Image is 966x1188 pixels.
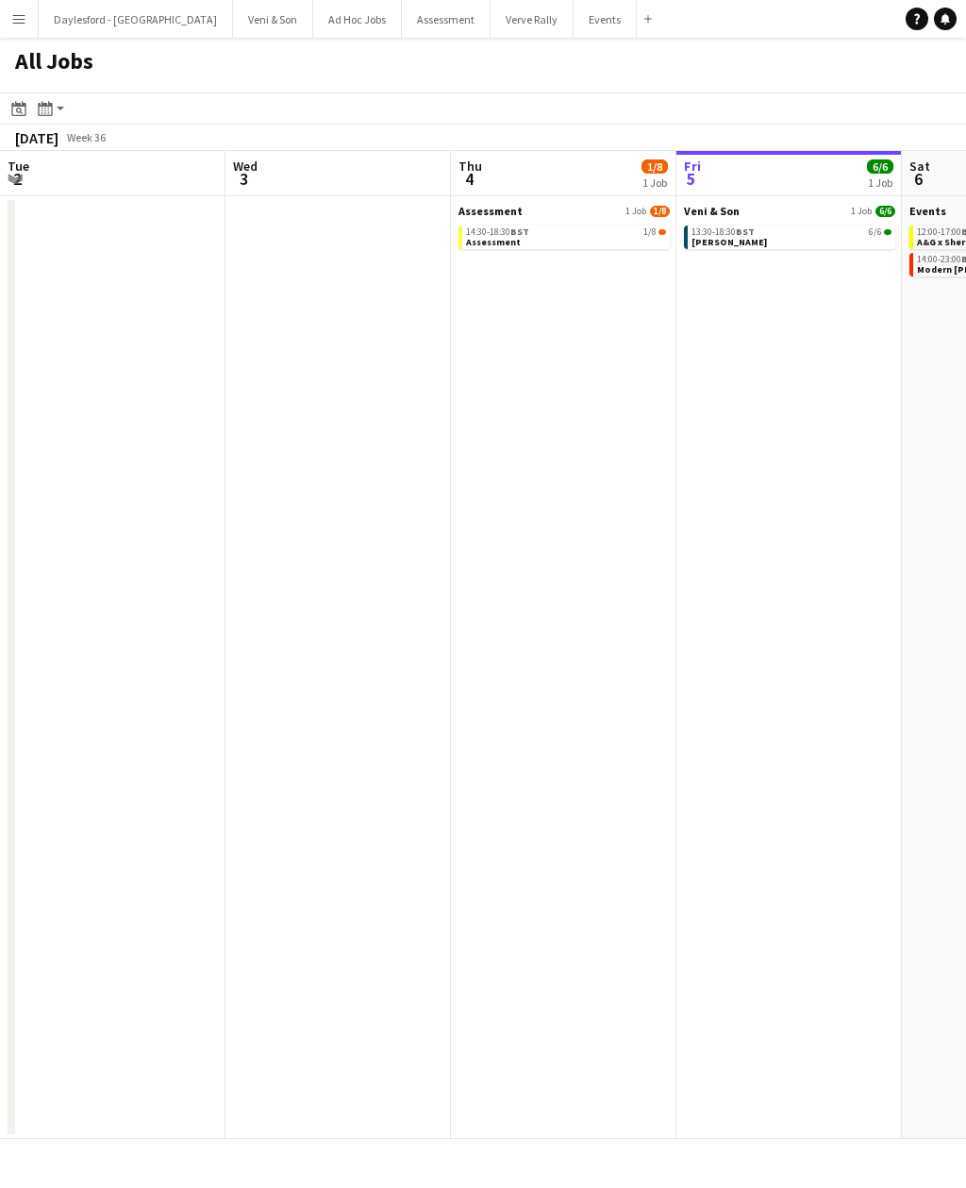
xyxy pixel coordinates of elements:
span: Thu [458,158,482,175]
span: 6/6 [884,229,891,235]
div: 1 Job [868,176,892,190]
span: E.J. Churchill [691,236,767,248]
span: Assessment [458,204,523,218]
span: 14:30-18:30 [466,227,529,237]
span: Fri [684,158,701,175]
div: [DATE] [15,128,58,147]
button: Verve Rally [491,1,574,38]
span: Events [909,204,946,218]
button: Ad Hoc Jobs [313,1,402,38]
div: Assessment1 Job1/814:30-18:30BST1/8Assessment [458,204,670,253]
a: Veni & Son1 Job6/6 [684,204,895,218]
span: 13:30-18:30 [691,227,755,237]
span: 1/8 [643,227,657,237]
button: Daylesford - [GEOGRAPHIC_DATA] [39,1,233,38]
div: Veni & Son1 Job6/613:30-18:30BST6/6[PERSON_NAME] [684,204,895,253]
a: 14:30-18:30BST1/8Assessment [466,226,666,247]
a: 13:30-18:30BST6/6[PERSON_NAME] [691,226,891,247]
span: 1 Job [625,206,646,217]
span: Tue [8,158,29,175]
button: Assessment [402,1,491,38]
span: 6/6 [867,159,893,174]
span: 5 [681,168,701,190]
span: 1/8 [641,159,668,174]
button: Events [574,1,637,38]
span: 4 [456,168,482,190]
span: 3 [230,168,258,190]
span: 6 [907,168,930,190]
span: BST [510,226,529,238]
div: 1 Job [642,176,667,190]
button: Veni & Son [233,1,313,38]
span: 6/6 [869,227,882,237]
span: 1/8 [658,229,666,235]
span: 2 [5,168,29,190]
span: Veni & Son [684,204,740,218]
span: 1 Job [851,206,872,217]
span: Sat [909,158,930,175]
span: Assessment [466,236,521,248]
span: Wed [233,158,258,175]
span: Week 36 [62,130,109,144]
span: 1/8 [650,206,670,217]
span: 6/6 [875,206,895,217]
span: BST [736,226,755,238]
a: Assessment1 Job1/8 [458,204,670,218]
